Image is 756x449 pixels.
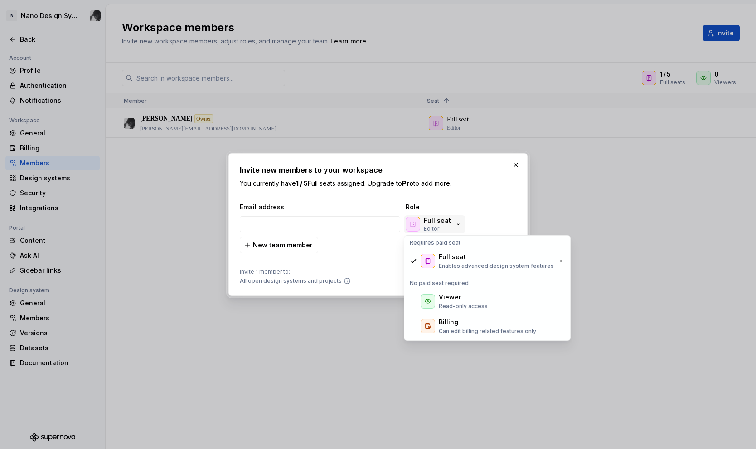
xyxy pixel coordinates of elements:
b: 1 / 5 [296,179,308,187]
p: Editor [424,225,439,232]
button: New team member [240,237,318,253]
span: Role [406,203,496,212]
span: Invite 1 member to: [240,268,351,275]
p: Read-only access [439,303,488,310]
div: Billing [439,318,458,327]
div: Full seat [439,252,466,261]
h2: Invite new members to your workspace [240,164,516,175]
div: Viewer [439,293,461,302]
span: Email address [240,203,402,212]
span: New team member [253,241,312,250]
strong: Pro [402,179,413,187]
p: Enables advanced design system features [439,262,554,270]
p: Can edit billing related features only [439,328,536,335]
p: You currently have Full seats assigned. Upgrade to to add more. [240,179,516,188]
div: Requires paid seat [406,237,568,248]
div: No paid seat required [406,278,568,289]
span: All open design systems and projects [240,277,342,285]
button: Full seatEditor [404,215,465,233]
p: Full seat [424,216,451,225]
